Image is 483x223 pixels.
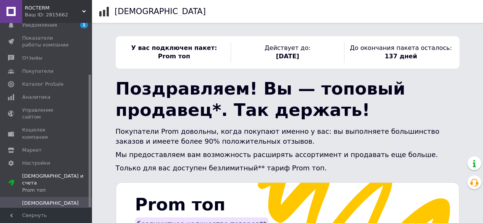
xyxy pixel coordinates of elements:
[22,147,42,154] span: Маркет
[22,94,50,101] span: Аналитика
[22,55,42,61] span: Отзывы
[158,53,190,60] span: Prom топ
[135,194,226,215] span: Prom топ
[116,151,438,159] span: Мы предоставляем вам возможность расширять ассортимент и продавать еще больше.
[116,127,439,145] span: Покупатели Prom довольны, когда покупают именно у вас: вы выполняете большинство заказов и имеете...
[350,44,452,51] span: До окончания пакета осталось:
[22,107,71,120] span: Управление сайтом
[80,22,88,28] span: 1
[231,42,344,63] div: Действует до:
[25,11,92,18] div: Ваш ID: 2815662
[22,187,92,194] div: Prom топ
[22,35,71,48] span: Показатели работы компании
[22,173,92,194] span: [DEMOGRAPHIC_DATA] и счета
[116,164,327,172] span: Только для вас доступен безлимитный** тариф Prom топ.
[22,127,71,140] span: Кошелек компании
[22,81,63,88] span: Каталог ProSale
[131,44,217,51] span: У вас подключен пакет:
[384,53,417,60] span: 137 дней
[22,68,53,75] span: Покупатели
[115,7,206,16] h1: [DEMOGRAPHIC_DATA]
[22,22,57,29] span: Уведомления
[25,5,82,11] span: ROCTERM
[22,160,50,167] span: Настройки
[276,53,299,60] span: [DATE]
[22,200,79,207] span: [DEMOGRAPHIC_DATA]
[116,79,405,120] span: Поздравляем! Вы — топовый продавец*. Так держать!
